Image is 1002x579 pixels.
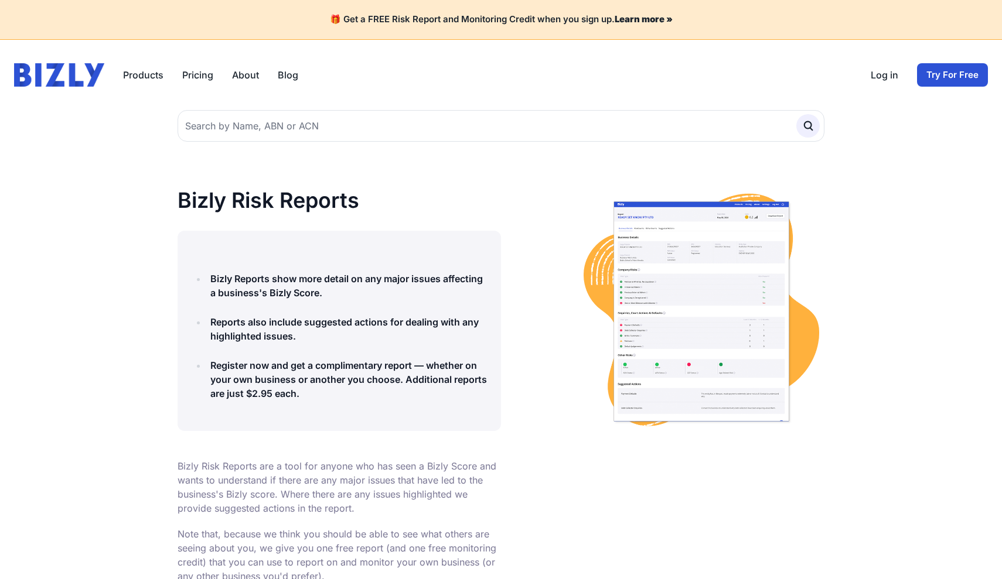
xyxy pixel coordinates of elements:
a: About [232,68,259,82]
h4: Reports also include suggested actions for dealing with any highlighted issues. [210,315,487,343]
h4: 🎁 Get a FREE Risk Report and Monitoring Credit when you sign up. [14,14,988,25]
h4: Register now and get a complimentary report — whether on your own business or another you choose.... [210,358,487,400]
a: Blog [278,68,298,82]
button: Products [123,68,163,82]
p: Bizly Risk Reports are a tool for anyone who has seen a Bizly Score and wants to understand if th... [178,459,501,515]
a: Learn more » [615,13,673,25]
a: Try For Free [917,63,988,87]
h1: Bizly Risk Reports [178,189,501,212]
img: report [578,189,824,434]
a: Pricing [182,68,213,82]
h4: Bizly Reports show more detail on any major issues affecting a business's Bizly Score. [210,272,487,300]
input: Search by Name, ABN or ACN [178,110,824,142]
a: Log in [871,68,898,82]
